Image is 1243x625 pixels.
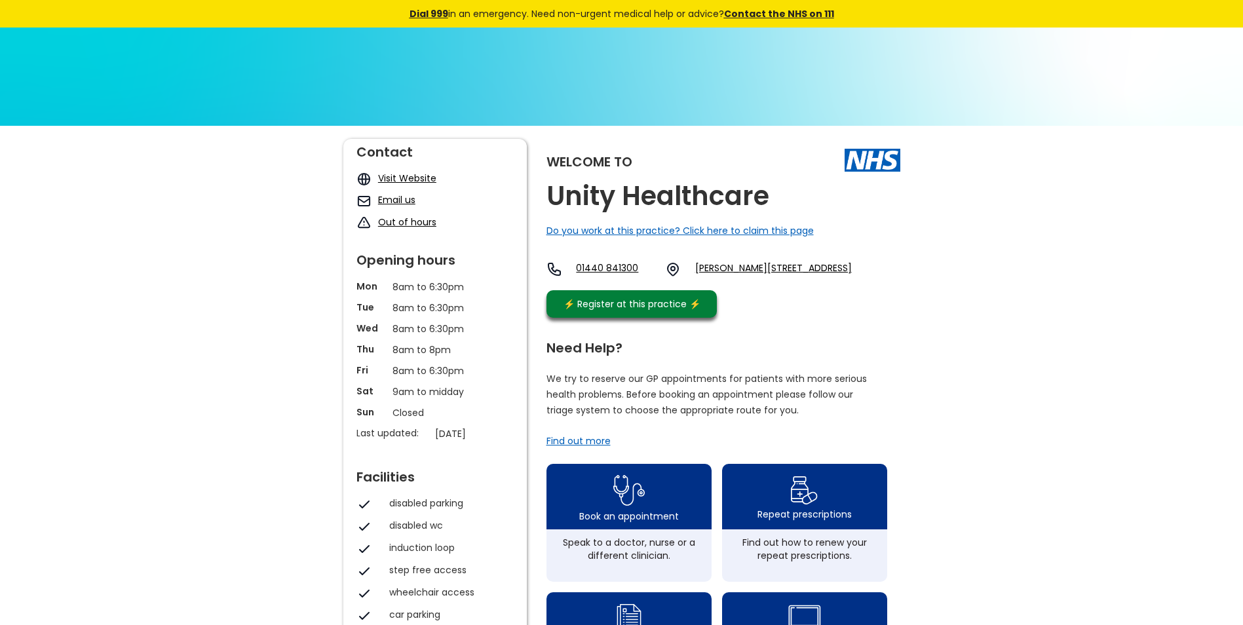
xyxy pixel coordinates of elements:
[356,247,514,267] div: Opening hours
[356,343,386,356] p: Thu
[435,426,520,441] p: [DATE]
[389,563,507,577] div: step free access
[392,406,478,420] p: Closed
[410,7,448,20] a: Dial 999
[579,510,679,523] div: Book an appointment
[392,301,478,315] p: 8am to 6:30pm
[546,434,611,447] a: Find out more
[613,471,645,510] img: book appointment icon
[378,216,436,229] a: Out of hours
[356,193,372,208] img: mail icon
[546,181,769,211] h2: Unity Healthcare
[378,172,436,185] a: Visit Website
[389,586,507,599] div: wheelchair access
[389,541,507,554] div: induction loop
[546,335,887,354] div: Need Help?
[356,139,514,159] div: Contact
[665,261,681,277] img: practice location icon
[546,155,632,168] div: Welcome to
[389,519,507,532] div: disabled wc
[389,497,507,510] div: disabled parking
[724,7,834,20] a: Contact the NHS on 111
[356,364,386,377] p: Fri
[757,508,852,521] div: Repeat prescriptions
[695,261,852,277] a: [PERSON_NAME][STREET_ADDRESS]
[389,608,507,621] div: car parking
[845,149,900,171] img: The NHS logo
[392,364,478,378] p: 8am to 6:30pm
[546,464,712,582] a: book appointment icon Book an appointmentSpeak to a doctor, nurse or a different clinician.
[356,280,386,293] p: Mon
[356,172,372,187] img: globe icon
[356,406,386,419] p: Sun
[722,464,887,582] a: repeat prescription iconRepeat prescriptionsFind out how to renew your repeat prescriptions.
[392,322,478,336] p: 8am to 6:30pm
[546,371,868,418] p: We try to reserve our GP appointments for patients with more serious health problems. Before book...
[356,322,386,335] p: Wed
[546,261,562,277] img: telephone icon
[546,224,814,237] a: Do you work at this practice? Click here to claim this page
[576,261,655,277] a: 01440 841300
[356,301,386,314] p: Tue
[729,536,881,562] div: Find out how to renew your repeat prescriptions.
[320,7,923,21] div: in an emergency. Need non-urgent medical help or advice?
[392,280,478,294] p: 8am to 6:30pm
[356,216,372,231] img: exclamation icon
[356,385,386,398] p: Sat
[356,464,514,483] div: Facilities
[356,426,429,440] p: Last updated:
[392,385,478,399] p: 9am to midday
[790,473,818,508] img: repeat prescription icon
[546,290,717,318] a: ⚡️ Register at this practice ⚡️
[553,536,705,562] div: Speak to a doctor, nurse or a different clinician.
[557,297,708,311] div: ⚡️ Register at this practice ⚡️
[378,193,415,206] a: Email us
[392,343,478,357] p: 8am to 8pm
